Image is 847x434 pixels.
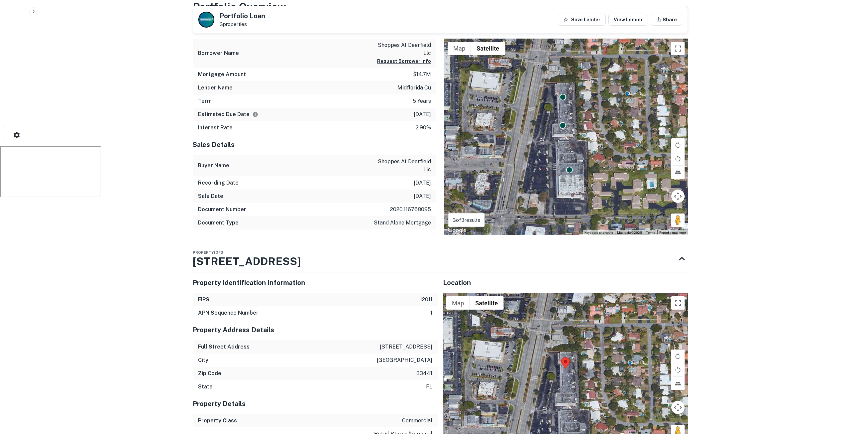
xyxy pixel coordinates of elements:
[426,383,432,391] p: fl
[198,110,258,118] h6: Estimated Due Date
[198,84,233,92] h6: Lender Name
[671,166,685,179] button: Tilt map
[198,369,221,377] h6: Zip Code
[198,309,259,317] h6: APN Sequence Number
[470,296,504,310] button: Show satellite imagery
[471,42,505,55] button: Show satellite imagery
[193,325,438,335] h5: Property Address Details
[402,417,432,425] p: commercial
[198,296,209,304] h6: FIPS
[198,97,212,105] h6: Term
[443,278,688,288] h5: Location
[198,49,239,57] h6: Borrower Name
[814,381,847,413] iframe: Chat Widget
[377,356,432,364] p: [GEOGRAPHIC_DATA]
[413,71,431,78] p: $14.7m
[198,124,233,132] h6: Interest Rate
[671,377,685,390] button: Tilt map
[193,278,438,288] h5: Property Identification Information
[671,138,685,152] button: Rotate map clockwise
[671,350,685,363] button: Rotate map clockwise
[198,192,223,200] h6: Sale Date
[193,250,223,254] span: Property 1 of 3
[198,206,246,214] h6: Document Number
[390,206,431,214] p: 2020.116768095
[671,190,685,203] button: Map camera controls
[371,41,431,57] p: shoppes at deerfield llc
[651,14,682,26] button: Share
[416,369,432,377] p: 33441
[558,14,606,26] button: Save Lender
[671,214,685,227] button: Drag Pegman onto the map to open Street View
[198,179,239,187] h6: Recording Date
[671,296,685,310] button: Toggle fullscreen view
[414,110,431,118] p: [DATE]
[608,14,648,26] a: View Lender
[416,124,431,132] p: 2.90%
[671,401,685,414] button: Map camera controls
[377,57,431,65] button: Request Borrower Info
[380,343,432,351] p: [STREET_ADDRESS]
[198,356,208,364] h6: City
[252,111,258,117] svg: Estimate is based on a standard schedule for this type of loan.
[617,231,642,234] span: Map data ©2025
[198,383,213,391] h6: State
[446,296,470,310] button: Show street map
[374,219,431,227] p: stand alone mortgage
[430,309,432,317] p: 1
[198,219,239,227] h6: Document Type
[671,42,685,55] button: Toggle fullscreen view
[193,253,301,269] h3: [STREET_ADDRESS]
[584,230,613,235] button: Keyboard shortcuts
[397,84,431,92] p: midflorida cu
[198,417,237,425] h6: Property Class
[659,231,686,234] a: Report a map error
[198,71,246,78] h6: Mortgage Amount
[193,245,688,272] div: Property1of3[STREET_ADDRESS]
[220,13,265,19] h5: Portfolio Loan
[198,162,229,170] h6: Buyer Name
[671,363,685,376] button: Rotate map counterclockwise
[413,97,431,105] p: 5 years
[646,231,655,234] a: Terms (opens in new tab)
[414,192,431,200] p: [DATE]
[198,343,250,351] h6: Full Street Address
[453,216,480,224] p: 3 of 3 results
[371,158,431,174] p: shoppes at deerfield llc
[671,152,685,165] button: Rotate map counterclockwise
[193,140,436,150] h5: Sales Details
[414,179,431,187] p: [DATE]
[420,296,432,304] p: 12011
[220,21,265,27] p: 3 properties
[448,42,471,55] button: Show street map
[446,226,468,235] a: Open this area in Google Maps (opens a new window)
[193,399,438,409] h5: Property Details
[446,226,468,235] img: Google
